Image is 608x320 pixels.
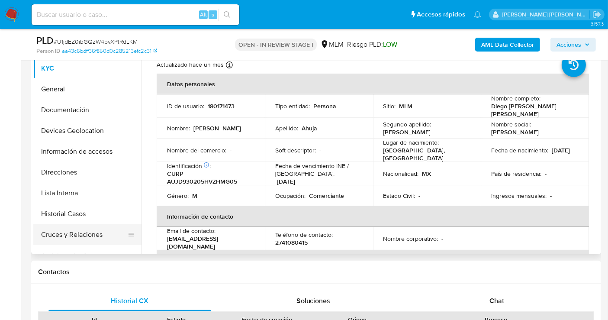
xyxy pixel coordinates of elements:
p: Nombre social : [491,120,531,128]
p: Segundo apellido : [383,120,431,128]
button: Anticipos de dinero [33,245,142,266]
p: Fecha de vencimiento INE / [GEOGRAPHIC_DATA] : [275,162,363,178]
p: Fecha de nacimiento : [491,146,548,154]
b: PLD [36,33,54,47]
p: MLM [399,102,413,110]
th: Información de contacto [157,206,589,227]
p: Lugar de nacimiento : [383,139,439,146]
th: Verificación y cumplimiento [157,250,589,271]
b: Person ID [36,47,60,55]
p: Ingresos mensuales : [491,192,547,200]
a: Notificaciones [474,11,481,18]
p: [EMAIL_ADDRESS][DOMAIN_NAME] [167,235,251,250]
p: Apellido : [275,124,298,132]
p: [DATE] [552,146,570,154]
p: Estado Civil : [383,192,415,200]
p: - [319,146,321,154]
p: Identificación : [167,162,211,170]
p: País de residencia : [491,170,541,178]
p: Tipo entidad : [275,102,310,110]
button: Documentación [33,100,142,120]
p: - [442,235,444,242]
p: - [419,192,421,200]
p: [PERSON_NAME] [383,128,431,136]
button: Historial Casos [33,204,142,224]
span: Chat [489,296,504,306]
button: Direcciones [33,162,142,183]
p: Diego [PERSON_NAME] [PERSON_NAME] [491,102,575,118]
button: Lista Interna [33,183,142,204]
span: Accesos rápidos [417,10,465,19]
p: - [550,192,552,200]
p: Ahuja [302,124,317,132]
p: Email de contacto : [167,227,216,235]
p: M [192,192,197,200]
button: General [33,79,142,100]
p: [PERSON_NAME] [193,124,241,132]
button: Devices Geolocation [33,120,142,141]
button: Acciones [550,38,596,52]
a: aa43c6bdff36f850d0c285213efc2c31 [62,47,157,55]
button: AML Data Collector [475,38,540,52]
p: Nombre del comercio : [167,146,226,154]
button: Información de accesos [33,141,142,162]
p: Soft descriptor : [275,146,316,154]
p: [GEOGRAPHIC_DATA], [GEOGRAPHIC_DATA] [383,146,467,162]
span: # U1jdEZ0ibGQzW4bvXPtRdLKM [54,37,138,46]
p: CURP AUJD930205HVZHMG05 [167,170,251,185]
span: s [212,10,214,19]
button: Cruces y Relaciones [33,224,135,245]
p: Persona [313,102,336,110]
span: Riesgo PLD: [347,40,397,49]
p: nancy.sanchezgarcia@mercadolibre.com.mx [502,10,590,19]
button: search-icon [218,9,236,21]
span: Soluciones [296,296,331,306]
p: Nombre : [167,124,190,132]
span: Historial CX [111,296,149,306]
p: Nombre corporativo : [383,235,438,242]
span: LOW [383,39,397,49]
p: Género : [167,192,189,200]
input: Buscar usuario o caso... [32,9,239,20]
p: ID de usuario : [167,102,204,110]
div: MLM [320,40,344,49]
p: Sitio : [383,102,396,110]
a: Salir [592,10,602,19]
p: 180171473 [208,102,235,110]
button: KYC [33,58,142,79]
p: OPEN - IN REVIEW STAGE I [235,39,317,51]
p: Comerciante [309,192,344,200]
p: Teléfono de contacto : [275,231,333,239]
p: Ocupación : [275,192,306,200]
p: 2741080415 [275,239,308,246]
p: - [230,146,232,154]
p: [PERSON_NAME] [491,128,539,136]
p: - [545,170,547,178]
p: Nacionalidad : [383,170,419,178]
p: [DATE] [277,178,295,185]
p: MX [422,170,431,178]
span: 3.157.3 [591,20,604,27]
h1: Contactos [38,268,594,276]
span: Alt [200,10,207,19]
b: AML Data Collector [481,38,534,52]
p: Actualizado hace un mes [157,61,224,69]
th: Datos personales [157,74,589,94]
span: Acciones [557,38,581,52]
p: Nombre completo : [491,94,540,102]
